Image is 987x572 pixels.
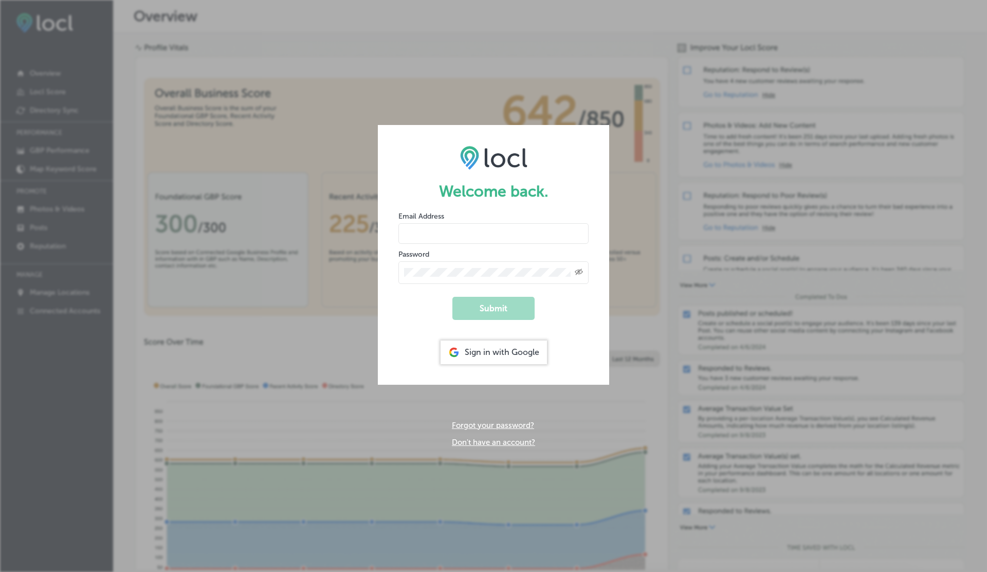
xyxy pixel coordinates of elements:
h1: Welcome back. [398,182,589,201]
a: Forgot your password? [452,421,534,430]
div: Sign in with Google [441,341,547,364]
label: Password [398,250,429,259]
span: Toggle password visibility [575,268,583,277]
button: Submit [452,297,535,320]
a: Don't have an account? [452,438,535,447]
label: Email Address [398,212,444,221]
img: LOCL logo [460,146,527,169]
